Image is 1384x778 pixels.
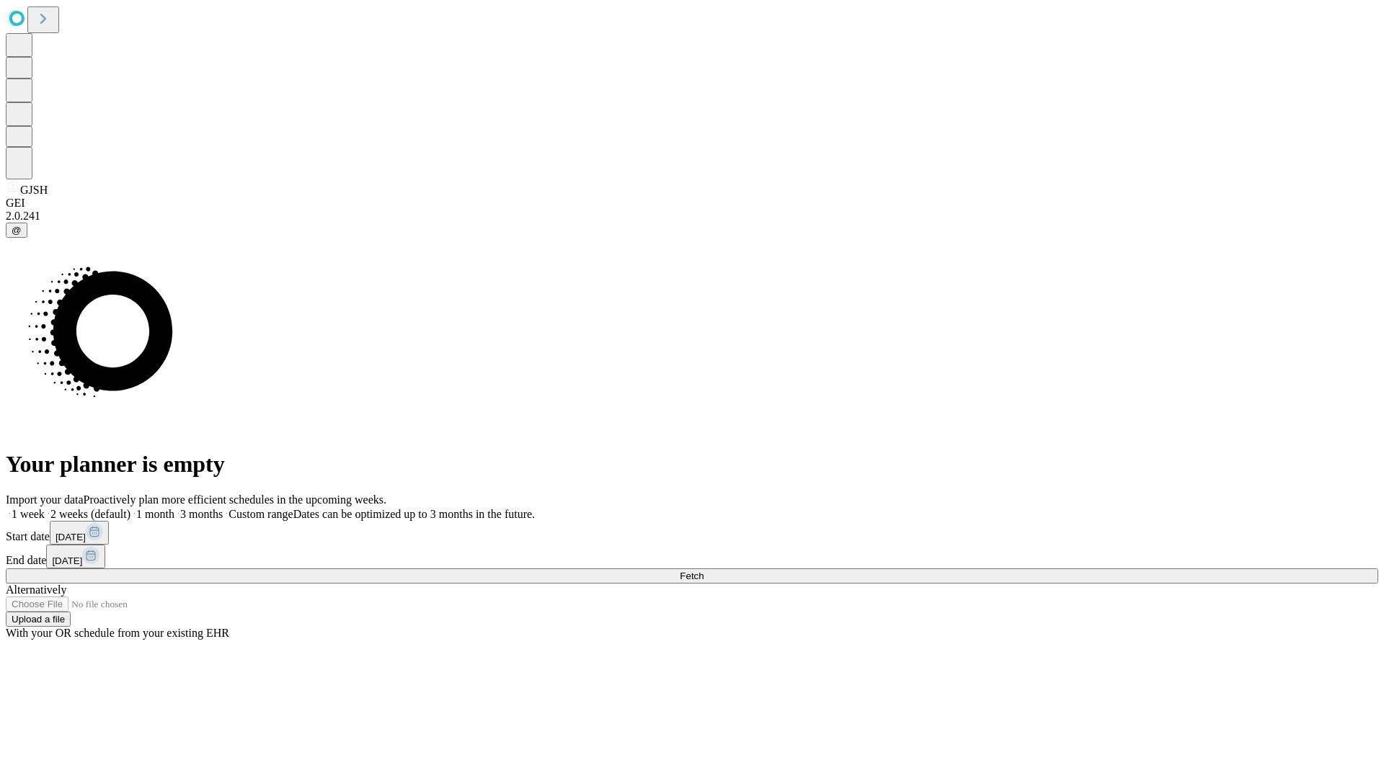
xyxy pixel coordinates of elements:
div: End date [6,545,1378,568]
span: 3 months [180,508,223,520]
span: Dates can be optimized up to 3 months in the future. [293,508,535,520]
span: Proactively plan more efficient schedules in the upcoming weeks. [84,493,386,506]
span: Alternatively [6,583,66,596]
span: 1 week [12,508,45,520]
span: 2 weeks (default) [50,508,130,520]
span: [DATE] [56,532,86,542]
span: GJSH [20,184,48,196]
div: Start date [6,521,1378,545]
span: 1 month [136,508,174,520]
span: [DATE] [52,555,82,566]
span: With your OR schedule from your existing EHR [6,627,229,639]
button: [DATE] [46,545,105,568]
h1: Your planner is empty [6,451,1378,478]
div: GEI [6,197,1378,210]
button: Upload a file [6,612,71,627]
button: @ [6,223,27,238]
span: Import your data [6,493,84,506]
button: Fetch [6,568,1378,583]
span: Fetch [680,571,704,581]
span: @ [12,225,22,236]
div: 2.0.241 [6,210,1378,223]
span: Custom range [229,508,293,520]
button: [DATE] [50,521,109,545]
